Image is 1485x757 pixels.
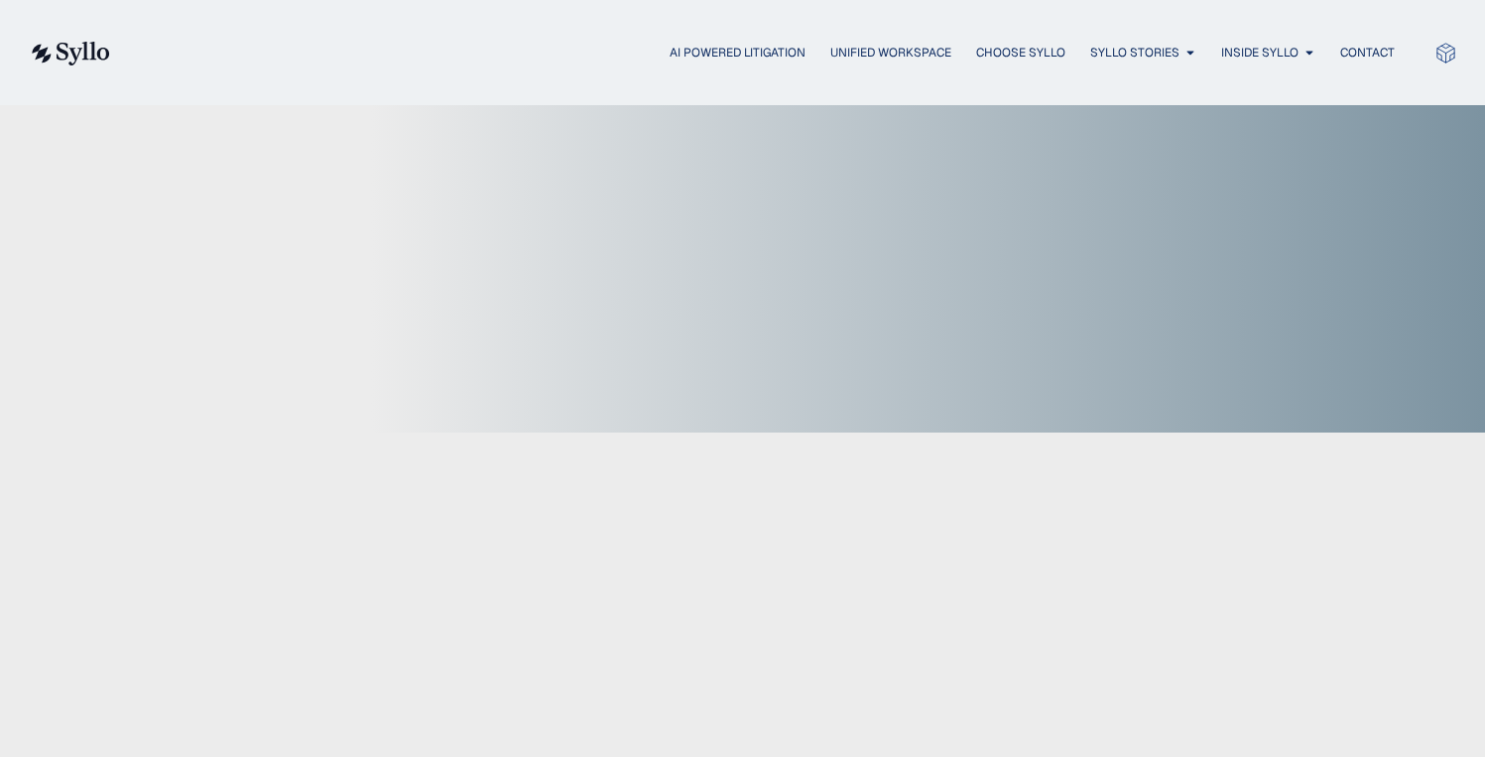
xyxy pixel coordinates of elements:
[976,44,1065,62] a: Choose Syllo
[150,44,1395,63] div: Menu Toggle
[670,44,805,62] a: AI Powered Litigation
[1340,44,1395,62] a: Contact
[1221,44,1299,62] a: Inside Syllo
[1090,44,1179,62] a: Syllo Stories
[830,44,951,62] a: Unified Workspace
[29,42,110,65] img: syllo
[150,44,1395,63] nav: Menu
